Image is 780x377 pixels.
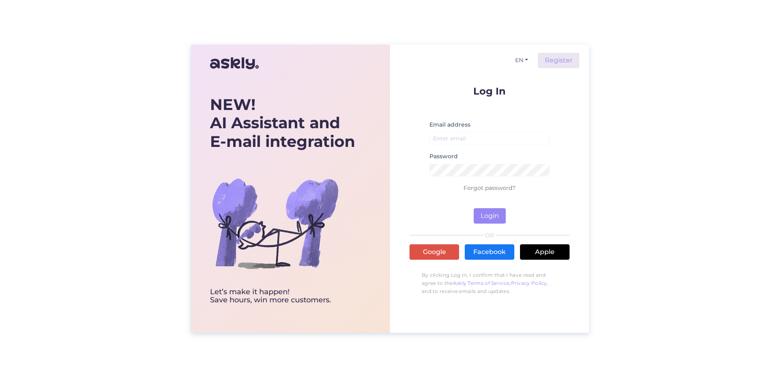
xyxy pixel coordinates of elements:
[409,86,570,96] p: Log In
[484,233,496,238] span: OR
[429,152,458,161] label: Password
[210,54,259,73] img: Askly
[464,184,516,192] a: Forgot password?
[465,244,514,260] a: Facebook
[512,54,531,66] button: EN
[210,95,256,114] b: NEW!
[210,158,340,288] img: bg-askly
[429,121,470,129] label: Email address
[409,267,570,299] p: By clicking Log In, I confirm that I have read and agree to the , , and to receive emails and upd...
[520,244,570,260] a: Apple
[474,208,506,224] button: Login
[453,280,510,286] a: Askly Terms of Service
[409,244,459,260] a: Google
[210,95,355,151] div: AI Assistant and E-mail integration
[538,53,579,68] a: Register
[511,280,547,286] a: Privacy Policy
[429,132,550,145] input: Enter email
[210,288,355,304] div: Let’s make it happen! Save hours, win more customers.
